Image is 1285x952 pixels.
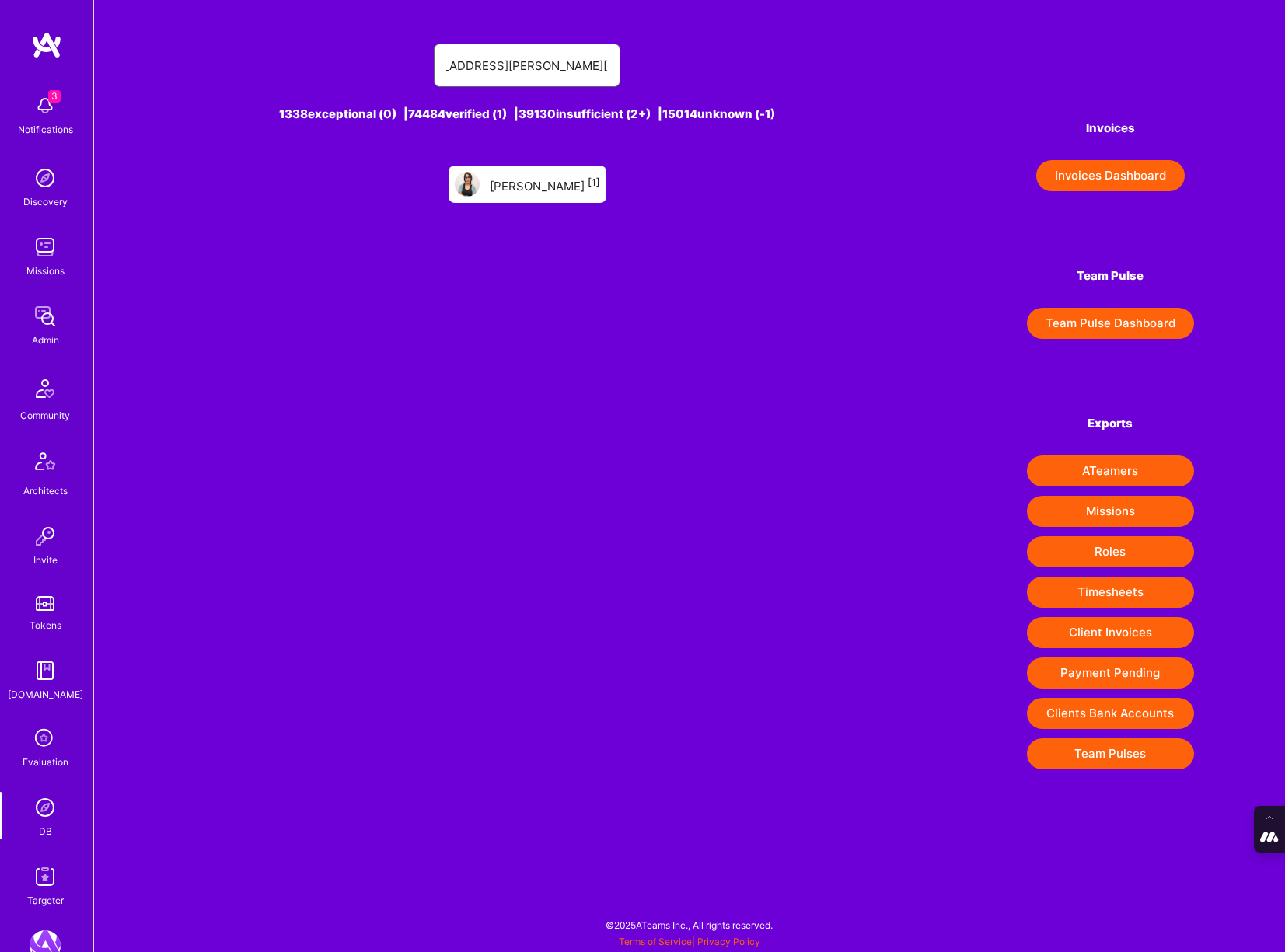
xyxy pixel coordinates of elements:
[23,194,68,210] div: Discovery
[185,106,870,122] div: 1338 exceptional (0) | 74484 verified (1) | 39130 insufficient (2+) | 15014 unknown (-1)
[30,232,61,263] img: teamwork
[26,263,65,279] div: Missions
[39,823,52,839] div: DB
[1027,160,1194,191] a: Invoices Dashboard
[1027,536,1194,567] button: Roles
[30,521,61,552] img: Invite
[442,159,613,209] a: User Avatar[PERSON_NAME][1]
[446,46,608,85] input: Search for an A-Teamer
[1027,698,1194,729] button: Clients Bank Accounts
[697,936,760,947] a: Privacy Policy
[93,905,1285,944] div: © 2025 ATeams Inc., All rights reserved.
[27,892,64,908] div: Targeter
[1027,617,1194,648] button: Client Invoices
[1027,738,1194,769] button: Team Pulses
[1027,308,1194,339] button: Team Pulse Dashboard
[1027,657,1194,689] button: Payment Pending
[1027,455,1194,486] button: ATeamers
[30,301,61,332] img: admin teamwork
[1027,417,1194,431] h4: Exports
[8,686,83,703] div: [DOMAIN_NAME]
[1027,496,1194,527] button: Missions
[26,445,64,483] img: Architects
[619,936,760,947] span: |
[30,861,61,892] img: Skill Targeter
[30,90,61,121] img: bell
[1027,577,1194,608] button: Timesheets
[30,792,61,823] img: Admin Search
[490,174,600,194] div: [PERSON_NAME]
[48,90,61,103] span: 3
[619,936,692,947] a: Terms of Service
[1027,121,1194,135] h4: Invoices
[1036,160,1185,191] button: Invoices Dashboard
[36,596,54,611] img: tokens
[26,370,64,407] img: Community
[30,655,61,686] img: guide book
[31,31,62,59] img: logo
[20,407,70,424] div: Community
[588,176,600,188] sup: [1]
[32,332,59,348] div: Admin
[33,552,58,568] div: Invite
[30,617,61,633] div: Tokens
[30,162,61,194] img: discovery
[23,754,68,770] div: Evaluation
[18,121,73,138] div: Notifications
[455,172,480,197] img: User Avatar
[1027,269,1194,283] h4: Team Pulse
[23,483,68,499] div: Architects
[30,724,60,754] i: icon SelectionTeam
